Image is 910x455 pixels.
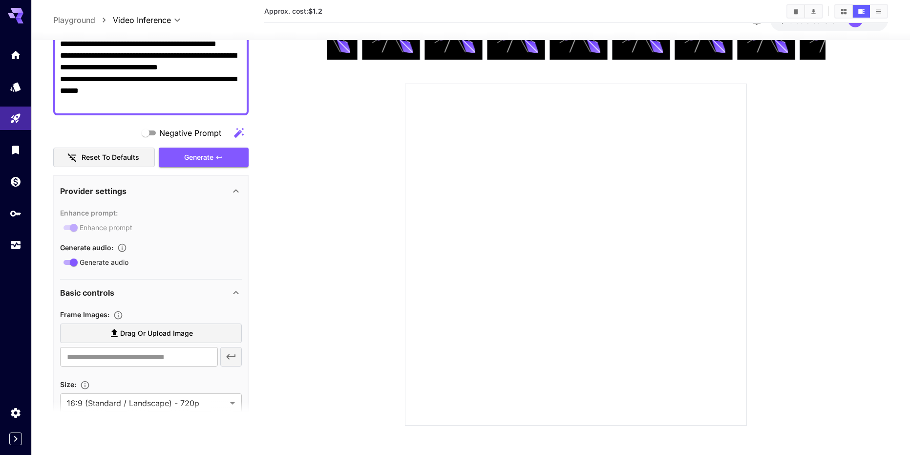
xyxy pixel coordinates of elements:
[60,243,113,251] span: Generate audio :
[53,14,113,26] nav: breadcrumb
[67,397,226,409] span: 16:9 (Standard / Landscape) - 720p
[10,144,21,156] div: Library
[60,310,109,319] span: Frame Images :
[60,179,242,202] div: Provider settings
[10,239,21,251] div: Usage
[806,16,840,24] span: credits left
[76,380,94,390] button: Adjust the dimensions of the generated image by specifying its width and height in pixels, or sel...
[109,310,127,320] button: Upload frame images.
[780,16,806,24] span: $23.86
[10,207,21,219] div: API Keys
[10,81,21,93] div: Models
[184,151,213,163] span: Generate
[10,175,21,188] div: Wallet
[787,5,804,18] button: Clear All
[120,327,193,340] span: Drag or upload image
[10,49,21,61] div: Home
[80,257,128,267] span: Generate audio
[60,287,114,299] p: Basic controls
[60,380,76,389] span: Size :
[159,147,249,167] button: Generate
[853,5,870,18] button: Show media in video view
[10,112,21,125] div: Playground
[834,4,888,19] div: Show media in grid viewShow media in video viewShow media in list view
[60,185,127,196] p: Provider settings
[786,4,823,19] div: Clear AllDownload All
[53,147,155,167] button: Reset to defaults
[159,127,221,139] span: Negative Prompt
[60,281,242,304] div: Basic controls
[805,5,822,18] button: Download All
[870,5,887,18] button: Show media in list view
[835,5,852,18] button: Show media in grid view
[10,407,21,419] div: Settings
[53,14,95,26] a: Playground
[60,324,242,344] label: Drag or upload image
[308,7,322,15] b: $1.2
[9,433,22,445] button: Expand sidebar
[113,14,171,26] span: Video Inference
[264,7,322,15] span: Approx. cost:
